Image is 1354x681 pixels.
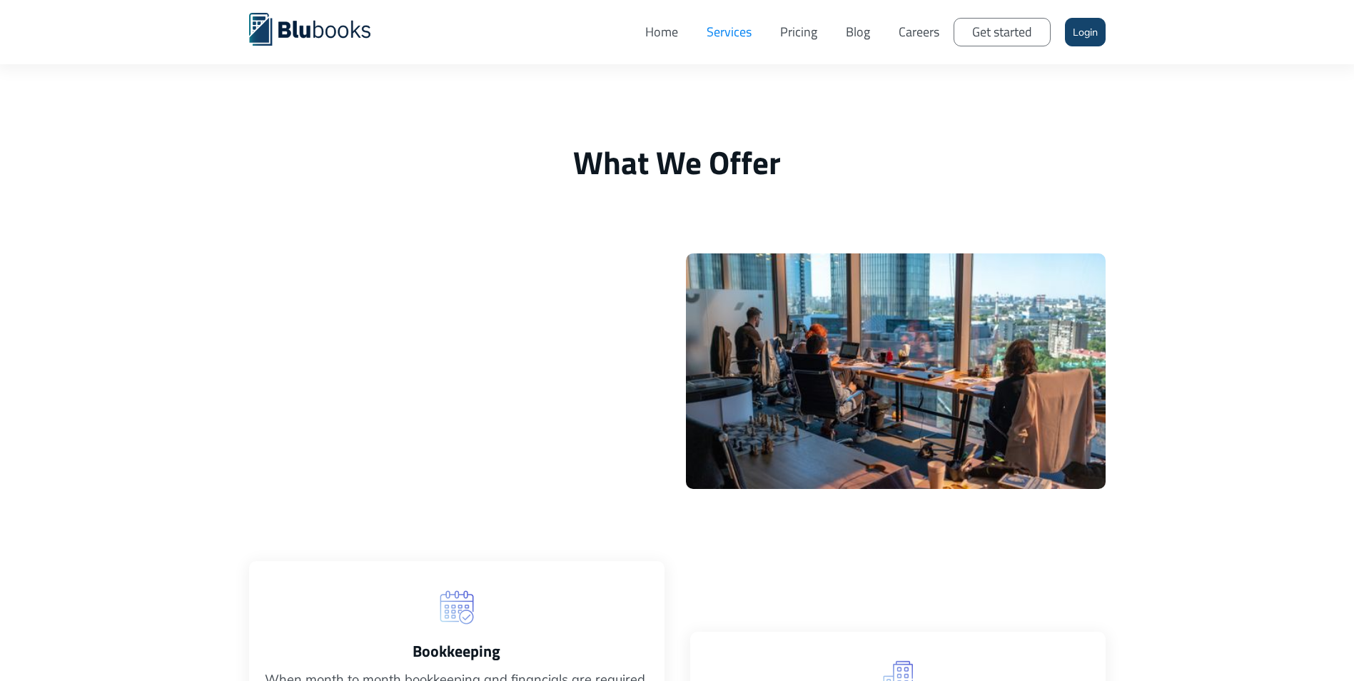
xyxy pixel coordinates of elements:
a: Services [692,11,766,54]
a: Pricing [766,11,832,54]
a: Home [631,11,692,54]
h1: What We Offer [249,143,1106,182]
a: Blog [832,11,884,54]
h3: Bookkeeping [263,640,650,662]
a: home [249,11,392,46]
a: Get started [954,18,1051,46]
a: Login [1065,18,1106,46]
a: Careers [884,11,954,54]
